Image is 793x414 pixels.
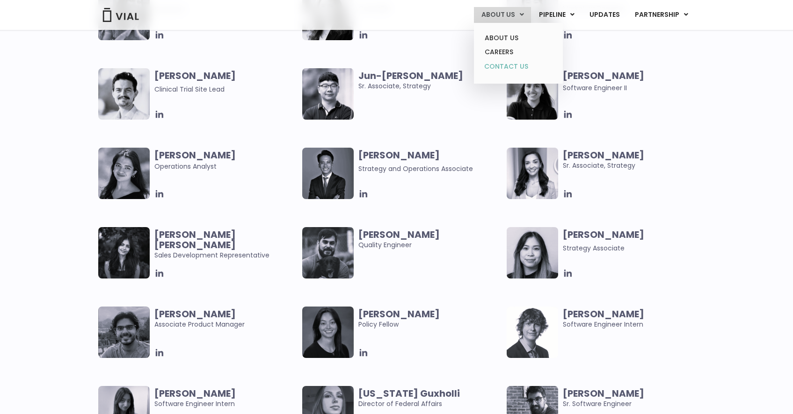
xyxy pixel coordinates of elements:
img: Smiling woman named Claudia [302,307,354,358]
b: [PERSON_NAME] [358,149,440,162]
a: ABOUT USMenu Toggle [474,7,531,23]
span: Strategy and Operations Associate [358,164,473,173]
img: Man smiling posing for picture [302,227,354,278]
b: [PERSON_NAME] [154,307,236,321]
b: Jun-[PERSON_NAME] [358,69,463,82]
span: Software Engineer Intern [563,309,706,329]
span: Software Engineer Intern [154,388,298,409]
span: Clinical Trial Site Lead [154,85,225,94]
span: Policy Fellow [358,309,502,329]
img: Headshot of smiling woman named Sharicka [98,148,150,199]
img: Smiling woman named Ana [507,148,558,199]
span: Associate Product Manager [154,309,298,329]
b: [PERSON_NAME] [563,307,644,321]
img: Headshot of smiling man named Urann [302,148,354,199]
img: Headshot of smiling woman named Vanessa [507,227,558,278]
span: Sr. Associate, Strategy [563,150,706,171]
span: Operations Analyst [154,150,298,171]
span: Strategy Associate [563,243,625,253]
b: [PERSON_NAME] [358,307,440,321]
img: Vial Logo [102,8,139,22]
span: Sales Development Representative [154,229,298,260]
img: Headshot of smiling man named Abhinav [98,307,150,358]
span: Sr. Software Engineer [563,388,706,409]
b: [US_STATE] Guxholli [358,387,460,400]
b: [PERSON_NAME] [563,228,644,241]
a: CONTACT US [477,59,559,74]
b: [PERSON_NAME] [154,69,236,82]
b: [PERSON_NAME] [358,228,440,241]
a: ABOUT US [477,31,559,45]
span: Software Engineer II [563,83,627,93]
a: PIPELINEMenu Toggle [531,7,582,23]
img: Image of smiling woman named Tanvi [507,68,558,120]
span: Quality Engineer [358,229,502,250]
a: UPDATES [582,7,627,23]
img: Image of smiling man named Jun-Goo [302,68,354,120]
a: PARTNERSHIPMenu Toggle [627,7,696,23]
img: Smiling woman named Harman [98,227,150,278]
img: Image of smiling man named Glenn [98,68,150,120]
b: [PERSON_NAME] [154,387,236,400]
span: Sr. Associate, Strategy [358,71,502,91]
span: Director of Federal Affairs [358,388,502,409]
a: CAREERS [477,45,559,59]
b: [PERSON_NAME] [PERSON_NAME] [154,228,236,251]
b: [PERSON_NAME] [563,387,644,400]
b: [PERSON_NAME] [154,149,236,162]
b: [PERSON_NAME] [563,69,644,82]
b: [PERSON_NAME] [563,149,644,162]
